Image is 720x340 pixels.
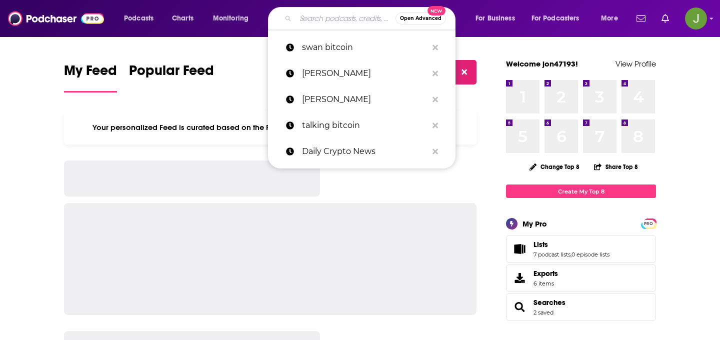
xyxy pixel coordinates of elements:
button: Open AdvancedNew [395,12,446,24]
span: 6 items [533,280,558,287]
a: Lists [533,240,609,249]
span: For Business [475,11,515,25]
div: My Pro [522,219,547,228]
div: Search podcasts, credits, & more... [277,7,465,30]
button: Share Top 8 [593,157,638,176]
span: , [570,251,571,258]
a: 0 episode lists [571,251,609,258]
a: Exports [506,264,656,291]
a: Lists [509,242,529,256]
a: Searches [533,298,565,307]
button: open menu [594,10,630,26]
span: PRO [642,220,654,227]
span: More [601,11,618,25]
span: Lists [506,235,656,262]
a: 2 saved [533,309,553,316]
div: Your personalized Feed is curated based on the Podcasts, Creators, Users, and Lists that you Follow. [64,110,476,144]
p: robin seyr [302,60,427,86]
a: Charts [165,10,199,26]
p: talking bitcoin [302,112,427,138]
p: Daily Crypto News [302,138,427,164]
button: Change Top 8 [523,160,585,173]
a: talking bitcoin [268,112,455,138]
a: Show notifications dropdown [657,10,673,27]
a: Welcome jon47193! [506,59,578,68]
span: Exports [509,271,529,285]
span: Exports [533,269,558,278]
button: open menu [206,10,261,26]
a: 7 podcast lists [533,251,570,258]
button: open menu [117,10,166,26]
button: open menu [525,10,594,26]
span: Lists [533,240,548,249]
span: New [427,6,445,15]
span: My Feed [64,62,117,85]
img: Podchaser - Follow, Share and Rate Podcasts [8,9,104,28]
a: My Feed [64,62,117,92]
a: [PERSON_NAME] [268,86,455,112]
a: Daily Crypto News [268,138,455,164]
a: Show notifications dropdown [632,10,649,27]
span: Popular Feed [129,62,214,85]
a: PRO [642,219,654,227]
a: Popular Feed [129,62,214,92]
span: Logged in as jon47193 [685,7,707,29]
span: For Podcasters [531,11,579,25]
p: swan bitcoin [302,34,427,60]
a: swan bitcoin [268,34,455,60]
img: User Profile [685,7,707,29]
button: Show profile menu [685,7,707,29]
a: View Profile [615,59,656,68]
span: Open Advanced [400,16,441,21]
span: Monitoring [213,11,248,25]
a: [PERSON_NAME] [268,60,455,86]
a: Create My Top 8 [506,184,656,198]
span: Podcasts [124,11,153,25]
span: Searches [506,293,656,320]
button: open menu [468,10,527,26]
input: Search podcasts, credits, & more... [295,10,395,26]
span: Charts [172,11,193,25]
p: natalie brunell [302,86,427,112]
a: Searches [509,300,529,314]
